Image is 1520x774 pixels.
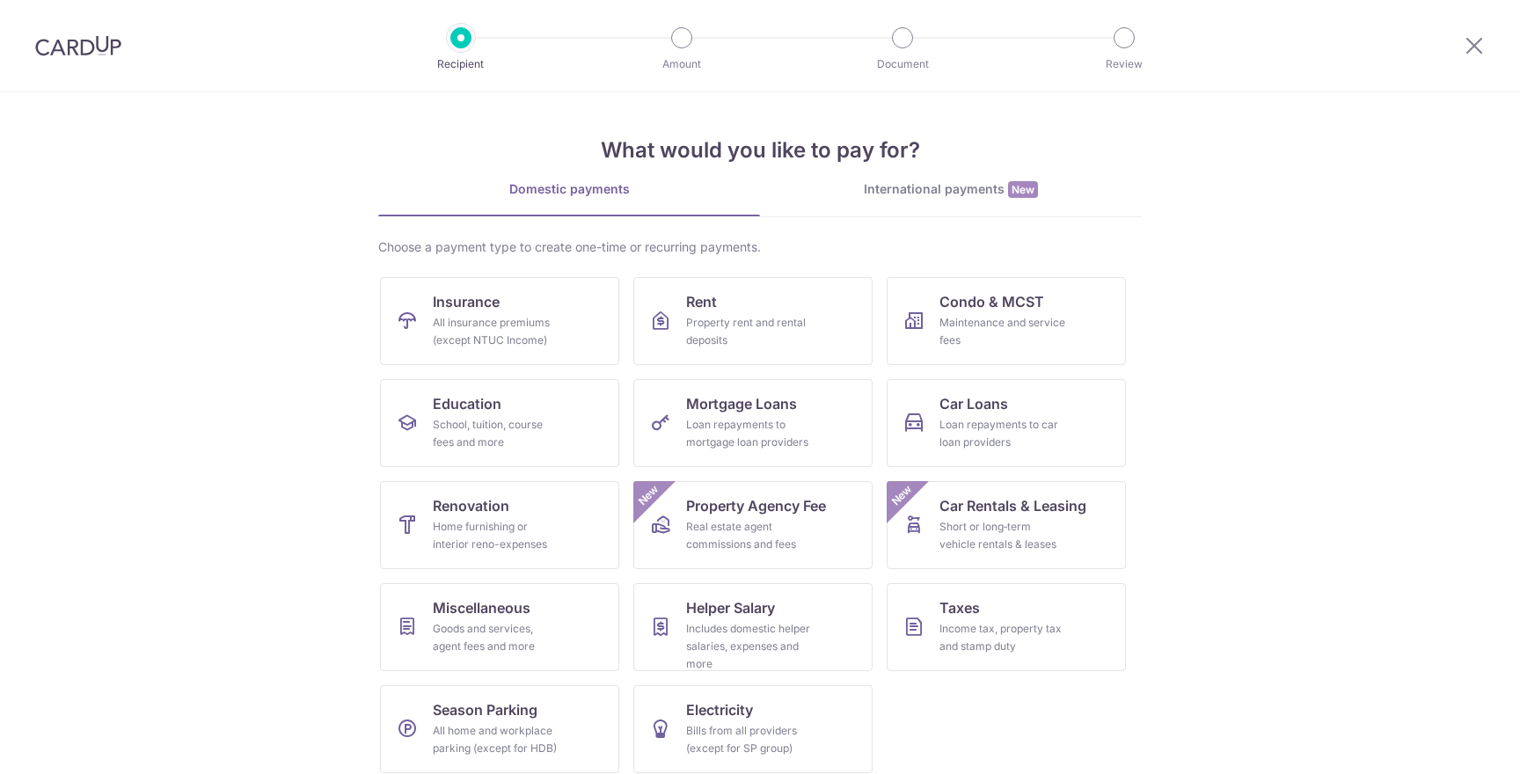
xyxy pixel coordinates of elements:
span: Education [433,393,501,414]
span: Car Rentals & Leasing [939,495,1086,516]
div: International payments [760,180,1142,199]
div: All home and workplace parking (except for HDB) [433,722,559,757]
span: Insurance [433,291,500,312]
div: Real estate agent commissions and fees [686,518,813,553]
a: MiscellaneousGoods and services, agent fees and more [380,583,619,671]
p: Recipient [396,55,526,73]
div: Choose a payment type to create one-time or recurring payments. [378,238,1142,256]
a: Property Agency FeeReal estate agent commissions and feesNew [633,481,873,569]
div: Includes domestic helper salaries, expenses and more [686,620,813,673]
span: Electricity [686,699,753,720]
span: Miscellaneous [433,597,530,618]
span: Mortgage Loans [686,393,797,414]
a: Condo & MCSTMaintenance and service fees [887,277,1126,365]
div: Home furnishing or interior reno-expenses [433,518,559,553]
a: TaxesIncome tax, property tax and stamp duty [887,583,1126,671]
p: Amount [617,55,747,73]
a: InsuranceAll insurance premiums (except NTUC Income) [380,277,619,365]
span: Property Agency Fee [686,495,826,516]
div: Short or long‑term vehicle rentals & leases [939,518,1066,553]
span: New [888,481,917,510]
div: Domestic payments [378,180,760,198]
a: Car LoansLoan repayments to car loan providers [887,379,1126,467]
p: Review [1059,55,1189,73]
a: Mortgage LoansLoan repayments to mortgage loan providers [633,379,873,467]
a: Season ParkingAll home and workplace parking (except for HDB) [380,685,619,773]
div: All insurance premiums (except NTUC Income) [433,314,559,349]
img: CardUp [35,35,121,56]
div: Bills from all providers (except for SP group) [686,722,813,757]
div: Loan repayments to mortgage loan providers [686,416,813,451]
span: Taxes [939,597,980,618]
div: Maintenance and service fees [939,314,1066,349]
span: New [1008,181,1038,198]
a: EducationSchool, tuition, course fees and more [380,379,619,467]
span: Condo & MCST [939,291,1044,312]
div: School, tuition, course fees and more [433,416,559,451]
span: Season Parking [433,699,537,720]
div: Goods and services, agent fees and more [433,620,559,655]
div: Income tax, property tax and stamp duty [939,620,1066,655]
span: Helper Salary [686,597,775,618]
div: Loan repayments to car loan providers [939,416,1066,451]
a: RentProperty rent and rental deposits [633,277,873,365]
p: Document [837,55,968,73]
span: Renovation [433,495,509,516]
a: RenovationHome furnishing or interior reno-expenses [380,481,619,569]
span: Car Loans [939,393,1008,414]
a: Car Rentals & LeasingShort or long‑term vehicle rentals & leasesNew [887,481,1126,569]
a: Helper SalaryIncludes domestic helper salaries, expenses and more [633,583,873,671]
div: Property rent and rental deposits [686,314,813,349]
span: Rent [686,291,717,312]
a: ElectricityBills from all providers (except for SP group) [633,685,873,773]
span: New [634,481,663,510]
h4: What would you like to pay for? [378,135,1142,166]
